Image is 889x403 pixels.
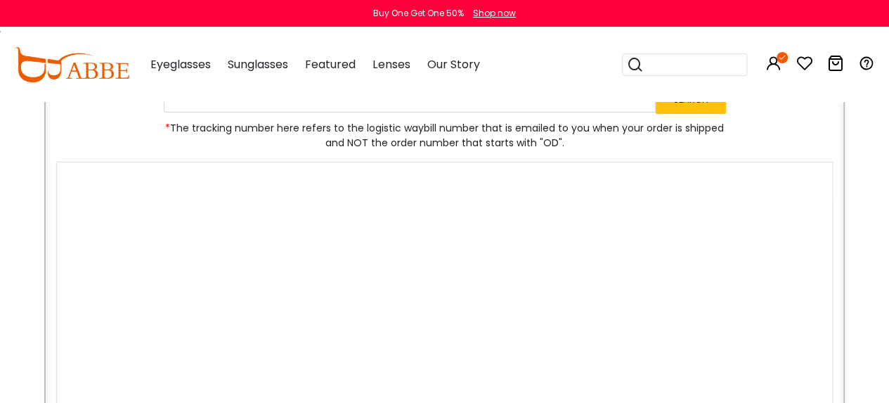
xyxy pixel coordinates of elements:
div: Buy One Get One 50% [373,7,464,20]
span: The tracking number here refers to the logistic waybill number that is emailed to you when your o... [164,121,726,151]
span: Our Story [427,56,479,72]
span: Sunglasses [228,56,288,72]
a: Shop now [466,7,516,19]
div: Shop now [473,7,516,20]
span: Featured [305,56,356,72]
span: Lenses [372,56,410,72]
img: abbeglasses.com [14,47,129,82]
span: Eyeglasses [150,56,211,72]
